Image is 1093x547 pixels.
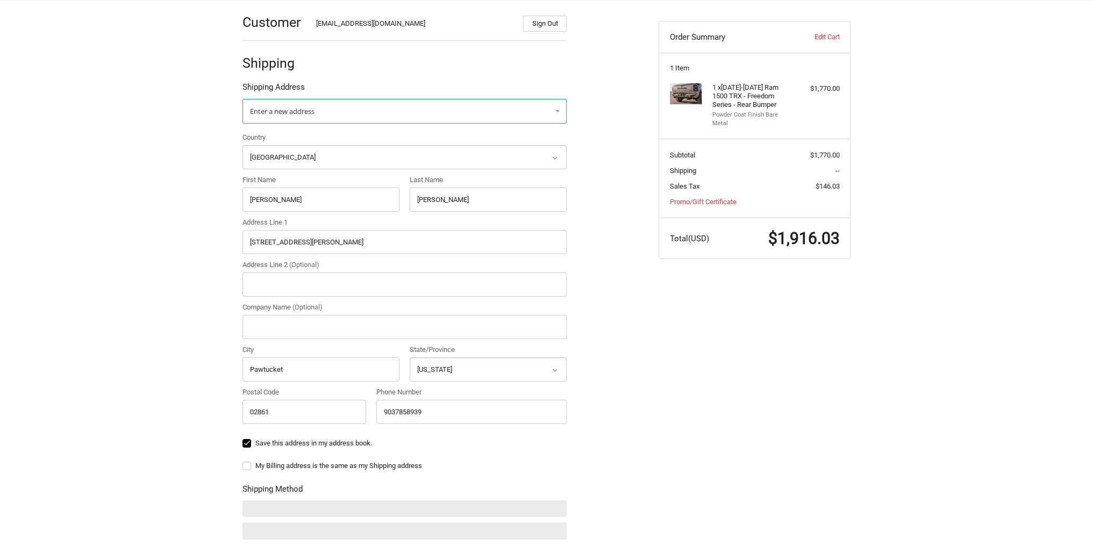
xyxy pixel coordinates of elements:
label: Address Line 1 [242,217,567,228]
span: Total (USD) [670,234,709,243]
label: Phone Number [376,387,567,398]
div: [EMAIL_ADDRESS][DOMAIN_NAME] [316,18,513,32]
span: Shipping [670,167,696,175]
span: $1,770.00 [810,151,840,159]
span: Enter a new address [250,106,315,116]
span: Subtotal [670,151,695,159]
span: $146.03 [816,182,840,190]
div: $1,770.00 [797,83,840,94]
a: Edit Cart [786,32,839,42]
label: City [242,344,399,355]
button: Sign Out [523,16,567,32]
h3: Order Summary [670,32,787,42]
span: $1,916.03 [768,229,840,248]
label: Save this address in my address book. [242,439,567,448]
h2: Customer [242,14,305,31]
label: Company Name [242,302,567,313]
legend: Shipping Method [242,483,303,500]
label: Postal Code [242,387,366,398]
label: State/Province [410,344,567,355]
h3: 1 Item [670,64,840,73]
span: -- [835,167,840,175]
iframe: Chat Widget [1039,495,1093,547]
li: Powder Coat Finish Bare Metal [712,111,795,128]
h4: 1 x [DATE]-[DATE] Ram 1500 TRX - Freedom Series - Rear Bumper [712,83,795,110]
label: First Name [242,175,399,185]
label: Last Name [410,175,567,185]
span: Sales Tax [670,182,699,190]
legend: Shipping Address [242,81,305,98]
small: (Optional) [289,261,319,269]
small: (Optional) [292,303,323,311]
label: Country [242,132,567,143]
a: Enter or select a different address [242,99,567,124]
h2: Shipping [242,55,305,71]
label: My Billing address is the same as my Shipping address [242,462,567,470]
a: Promo/Gift Certificate [670,198,737,206]
label: Address Line 2 [242,260,567,270]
